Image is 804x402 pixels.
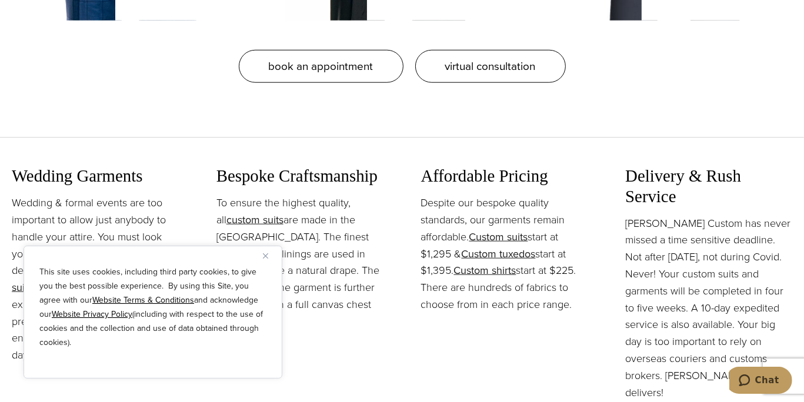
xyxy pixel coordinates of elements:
img: Close [263,253,268,259]
a: book an appointment [239,50,403,83]
a: custom suits [226,212,283,227]
a: Website Terms & Conditions [92,294,194,306]
a: Custom tuxedos [462,246,536,262]
h3: Wedding Garments [12,166,179,186]
h3: Delivery & Rush Service [625,166,792,206]
h3: Bespoke Craftsmanship [216,166,383,186]
p: This site uses cookies, including third party cookies, to give you the best possible experience. ... [39,265,266,350]
span: book an appointment [269,58,373,75]
h3: Affordable Pricing [421,166,588,186]
p: Wedding & formal events are too important to allow just anybody to handle your attire. You must l... [12,195,179,364]
p: Despite our bespoke quality standards, our garments remain affordable. start at $1,295 & start at... [421,195,588,313]
button: Close [263,249,277,263]
span: virtual consultation [445,58,536,75]
a: Custom shirts [454,263,516,278]
a: Custom suits [469,229,528,244]
a: Website Privacy Policy [52,308,132,320]
p: [PERSON_NAME] Custom has never missed a time sensitive deadline. Not after [DATE], not during Cov... [625,215,792,401]
p: To ensure the highest quality, all are made in the [GEOGRAPHIC_DATA]. The finest canvas & interli... [216,195,383,330]
iframe: Opens a widget where you can chat to one of our agents [729,367,792,396]
a: virtual consultation [415,50,566,83]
